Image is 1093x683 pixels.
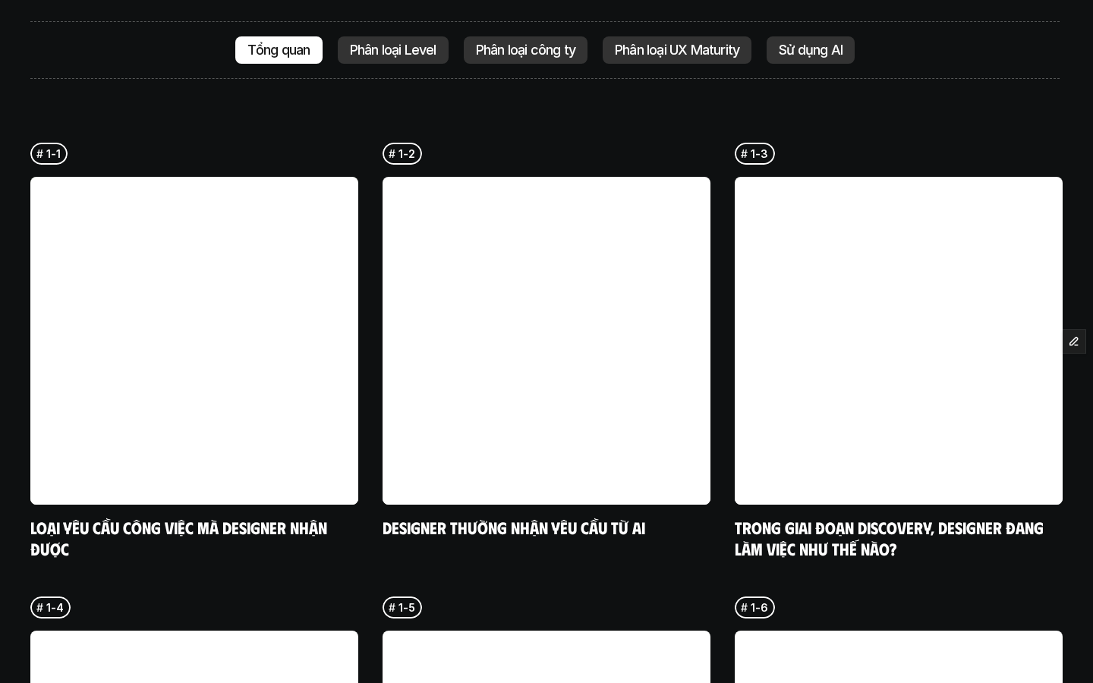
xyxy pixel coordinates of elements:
[767,36,855,64] a: Sử dụng AI
[338,36,449,64] a: Phân loại Level
[398,146,414,162] p: 1-2
[247,42,310,58] p: Tổng quan
[235,36,323,64] a: Tổng quan
[36,148,43,159] h6: #
[36,602,43,613] h6: #
[476,42,575,58] p: Phân loại công ty
[735,517,1047,559] a: Trong giai đoạn Discovery, designer đang làm việc như thế nào?
[350,42,436,58] p: Phân loại Level
[615,42,739,58] p: Phân loại UX Maturity
[46,146,60,162] p: 1-1
[30,517,331,559] a: Loại yêu cầu công việc mà designer nhận được
[464,36,587,64] a: Phân loại công ty
[741,148,748,159] h6: #
[389,148,395,159] h6: #
[389,602,395,613] h6: #
[46,600,63,615] p: 1-4
[398,600,414,615] p: 1-5
[383,517,645,537] a: Designer thường nhận yêu cầu từ ai
[1063,330,1085,353] button: Edit Framer Content
[741,602,748,613] h6: #
[779,42,843,58] p: Sử dụng AI
[751,146,767,162] p: 1-3
[751,600,767,615] p: 1-6
[603,36,751,64] a: Phân loại UX Maturity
